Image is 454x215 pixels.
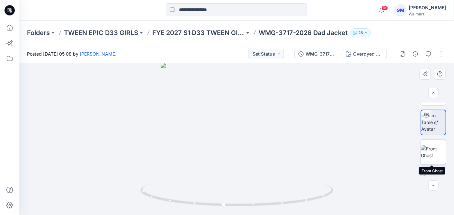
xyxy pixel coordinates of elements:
p: WMG-3717-2026 Dad Jacket [259,28,348,37]
span: 60 [381,5,388,11]
button: 28 [350,28,371,37]
button: WMG-3717-2026_Rev1_Dad Jacket_Full Colorway [294,49,339,59]
div: WMG-3717-2026_Rev1_Dad Jacket_Full Colorway [306,50,335,58]
button: Overdyed Mauve w. DTM Collar opt 1 [342,49,387,59]
span: Posted [DATE] 05:08 by [27,50,117,57]
a: Folders [27,28,50,37]
div: Walmart [409,12,446,16]
a: TWEEN EPIC D33 GIRLS [64,28,138,37]
a: [PERSON_NAME] [80,51,117,57]
div: Overdyed Mauve w. DTM Collar opt 1 [353,50,383,58]
img: Front Ghost [421,145,446,159]
img: Back Ghost [421,175,446,188]
div: GM [395,4,406,16]
img: Turn Table s/ Avatar [421,112,446,132]
a: FYE 2027 S1 D33 TWEEN GIRL EPIC [152,28,245,37]
div: [PERSON_NAME] [409,4,446,12]
p: 28 [358,29,363,36]
button: Details [410,49,421,59]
